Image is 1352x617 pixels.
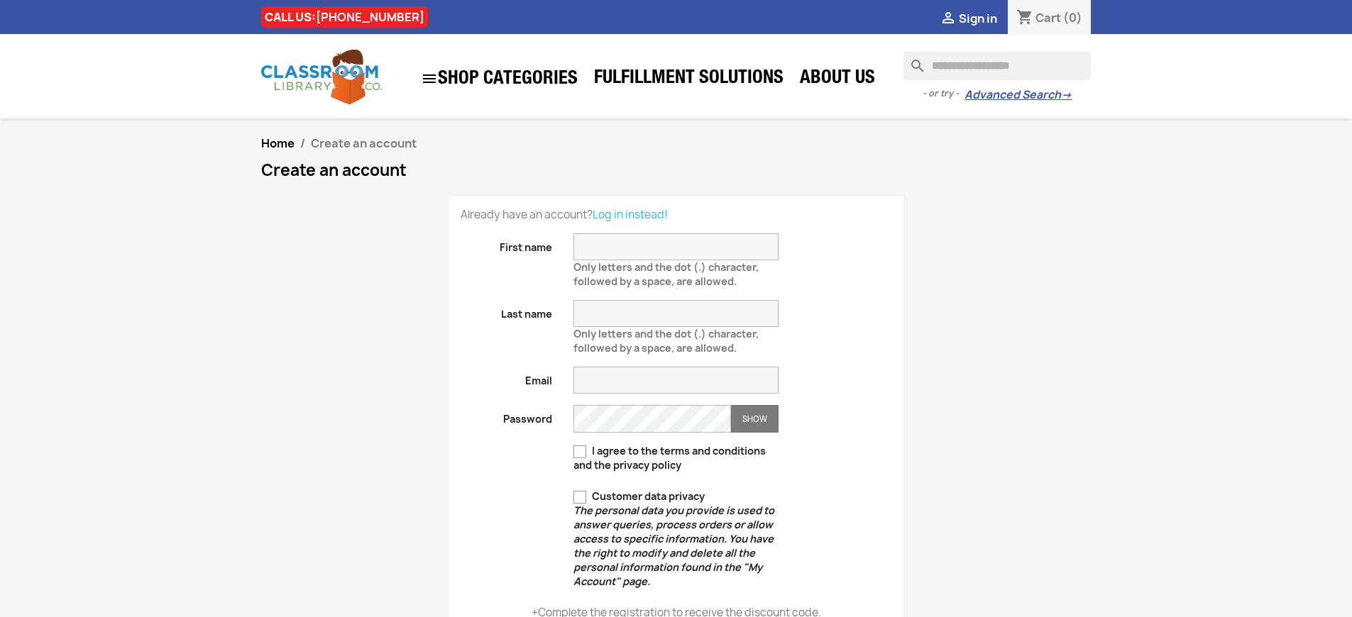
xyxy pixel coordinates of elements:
i:  [421,70,438,87]
a:  Sign in [940,11,997,26]
div: CALL US: [261,6,428,28]
span: Create an account [311,135,417,151]
label: Last name [450,300,564,321]
span: Sign in [959,11,997,26]
h1: Create an account [261,162,1092,179]
a: [PHONE_NUMBER] [316,9,424,25]
i:  [940,11,957,28]
i: shopping_cart [1016,10,1033,27]
label: Password [450,405,564,426]
input: Search [903,52,1091,80]
span: (0) [1063,10,1082,26]
p: Already have an account? [461,208,892,222]
button: Show [731,405,779,433]
input: Password input [573,405,731,433]
a: Log in instead! [593,207,668,222]
span: Only letters and the dot (.) character, followed by a space, are allowed. [573,321,759,355]
label: First name [450,233,564,255]
span: → [1061,88,1072,102]
a: Home [261,135,295,151]
span: - or try - [923,87,964,101]
span: Only letters and the dot (.) character, followed by a space, are allowed. [573,255,759,288]
label: Customer data privacy [573,489,779,589]
label: I agree to the terms and conditions and the privacy policy [573,444,779,472]
img: Classroom Library Company [261,50,382,104]
a: About Us [793,65,882,94]
a: Fulfillment Solutions [587,65,791,94]
a: Advanced Search→ [964,88,1072,102]
i: search [903,52,920,69]
label: Email [450,367,564,388]
a: SHOP CATEGORIES [414,63,585,94]
span: Cart [1035,10,1061,26]
em: The personal data you provide is used to answer queries, process orders or allow access to specif... [573,504,774,588]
